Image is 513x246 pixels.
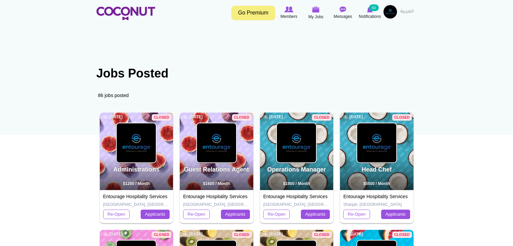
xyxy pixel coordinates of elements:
[284,6,293,12] img: Browse Members
[301,210,330,219] a: Applicants
[277,123,316,162] img: Entourage Hospitality Services
[367,6,373,12] img: Notifications
[183,194,248,199] a: Entourage Hospitality Services
[312,232,332,238] span: Closed
[183,232,203,237] span: [DATE]
[221,210,250,219] a: Applicants
[197,123,236,162] img: Entourage Hospitality Services
[103,194,168,199] a: Entourage Hospitality Services
[203,181,230,186] span: $1600 / Month
[96,67,417,80] h1: Jobs Posted
[343,232,363,237] span: [DATE]
[303,5,330,21] a: My Jobs My Jobs
[263,232,283,237] span: [DATE]
[343,194,408,199] a: Entourage Hospitality Services
[357,5,383,21] a: Notifications Notifications 50
[397,5,417,19] a: العربية
[232,232,252,238] span: Closed
[283,181,310,186] span: $1900 / Month
[334,13,352,20] span: Messages
[381,210,410,219] a: Applicants
[343,114,363,120] span: [DATE]
[103,210,130,219] a: Re-Open
[96,7,155,20] img: Home
[232,114,252,121] span: Closed
[117,123,156,162] img: Entourage Hospitality Services
[263,194,328,199] a: Entourage Hospitality Services
[276,5,303,21] a: Browse Members Members
[183,202,250,208] p: [GEOGRAPHIC_DATA], [GEOGRAPHIC_DATA]
[369,4,378,11] small: 50
[152,232,171,238] span: Closed
[141,210,170,219] a: Applicants
[103,114,123,120] span: [DATE]
[312,114,332,121] span: Closed
[340,6,346,12] img: Messages
[392,232,412,238] span: Closed
[312,6,320,12] img: My Jobs
[267,166,326,173] a: Operations Manager
[263,114,283,120] span: [DATE]
[330,5,357,21] a: Messages Messages
[123,181,150,186] span: $1200 / Month
[263,210,290,219] a: Re-Open
[343,210,370,219] a: Re-Open
[263,202,330,208] p: [GEOGRAPHIC_DATA], [GEOGRAPHIC_DATA]
[103,202,170,208] p: [GEOGRAPHIC_DATA], [GEOGRAPHIC_DATA]
[113,166,160,173] a: Administrations
[96,87,417,104] div: 86 jobs posted
[308,13,323,20] span: My Jobs
[343,202,410,208] p: Sharjah, [GEOGRAPHIC_DATA]
[183,114,203,120] span: [DATE]
[103,232,123,237] span: [DATE]
[184,166,249,173] a: Guest Relations Agent
[152,114,171,121] span: Closed
[357,123,396,162] img: Entourage Hospitality Services
[392,114,412,121] span: Closed
[359,13,381,20] span: Notifications
[362,166,392,173] a: Head Chef
[363,181,390,186] span: $5500 / Month
[183,210,210,219] a: Re-Open
[280,13,297,20] span: Members
[231,6,275,20] a: Go Premium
